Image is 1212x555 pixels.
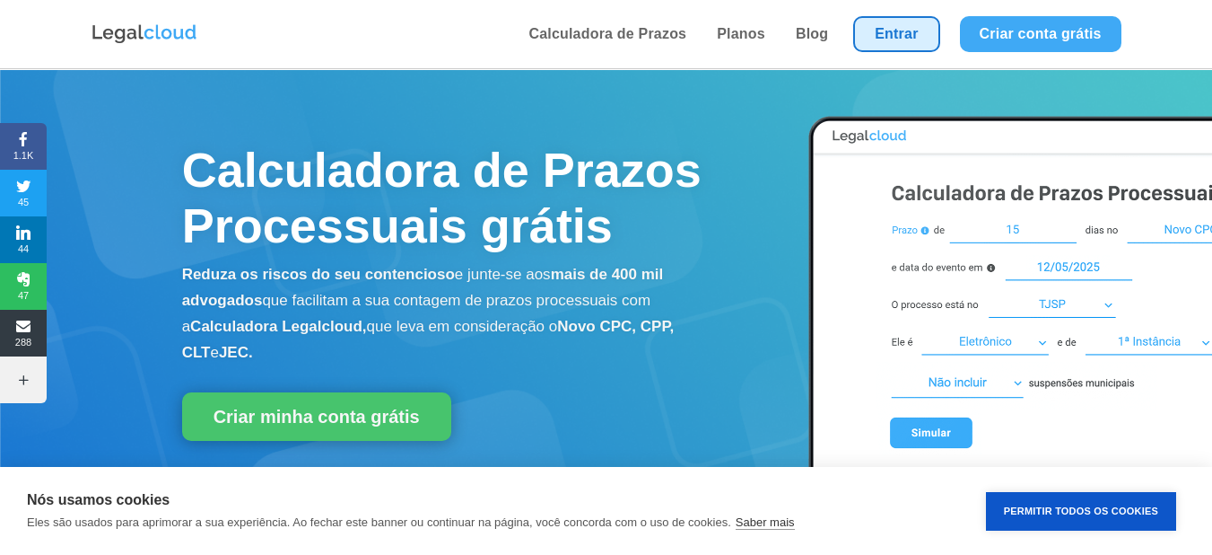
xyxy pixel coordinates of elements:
[27,515,731,529] p: Eles são usados para aprimorar a sua experiência. Ao fechar este banner ou continuar na página, v...
[960,16,1121,52] a: Criar conta grátis
[182,143,702,252] span: Calculadora de Prazos Processuais grátis
[853,16,939,52] a: Entrar
[91,22,198,46] img: Logo da Legalcloud
[182,266,455,283] b: Reduza os riscos do seu contencioso
[736,515,795,530] a: Saber mais
[182,318,675,361] b: Novo CPC, CPP, CLT
[219,344,253,361] b: JEC.
[27,492,170,507] strong: Nós usamos cookies
[182,392,451,441] a: Criar minha conta grátis
[190,318,367,335] b: Calculadora Legalcloud,
[182,262,728,366] p: e junte-se aos que facilitam a sua contagem de prazos processuais com a que leva em consideração o e
[986,492,1176,531] button: Permitir Todos os Cookies
[182,266,664,309] b: mais de 400 mil advogados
